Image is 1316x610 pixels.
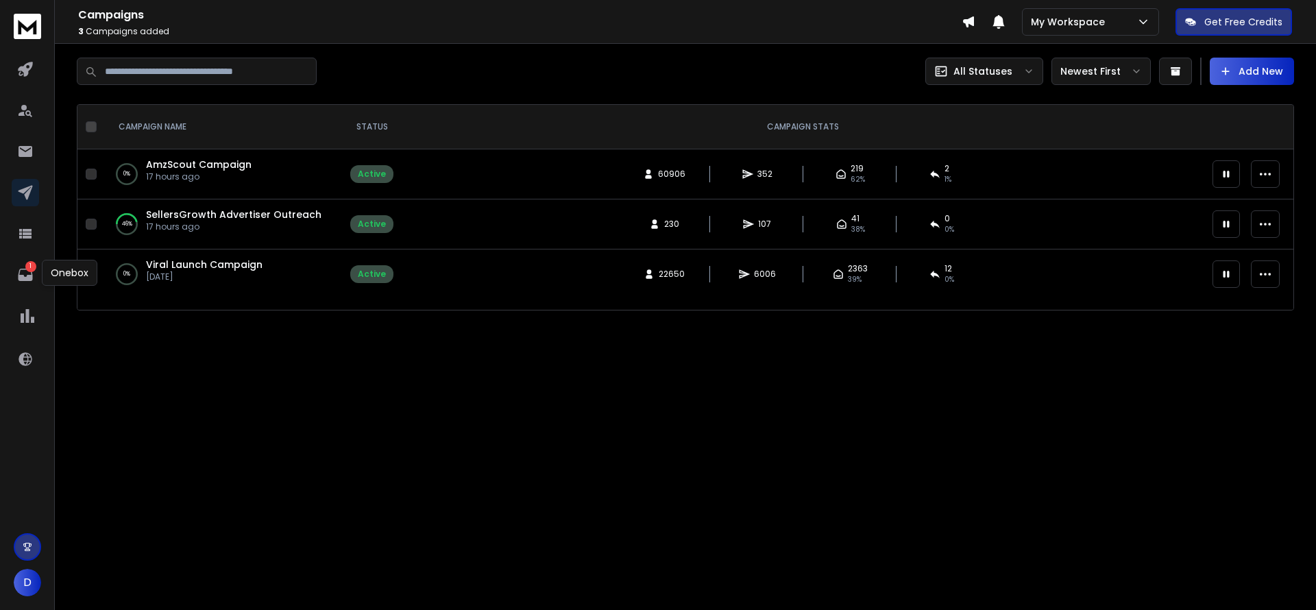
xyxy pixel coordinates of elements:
button: Newest First [1051,58,1151,85]
p: 1 [25,261,36,272]
img: logo [14,14,41,39]
p: 17 hours ago [146,171,252,182]
p: Get Free Credits [1204,15,1282,29]
span: 0 % [945,224,954,235]
a: SellersGrowth Advertiser Outreach [146,208,321,221]
span: 41 [851,213,860,224]
div: Active [358,219,386,230]
button: Get Free Credits [1175,8,1292,36]
div: Active [358,269,386,280]
p: All Statuses [953,64,1012,78]
p: 0 % [123,267,130,281]
div: Onebox [42,260,97,286]
span: 60906 [658,169,685,180]
span: 352 [757,169,772,180]
a: 1 [12,261,39,289]
button: D [14,569,41,596]
td: 0%Viral Launch Campaign[DATE] [102,249,342,300]
th: CAMPAIGN STATS [402,105,1204,149]
p: 0 % [123,167,130,181]
p: 46 % [122,217,132,231]
span: 0 [945,213,950,224]
td: 46%SellersGrowth Advertiser Outreach17 hours ago [102,199,342,249]
p: [DATE] [146,271,263,282]
span: 0 % [945,274,954,285]
th: STATUS [342,105,402,149]
span: 2363 [848,263,868,274]
a: Viral Launch Campaign [146,258,263,271]
button: Add New [1210,58,1294,85]
p: My Workspace [1031,15,1110,29]
span: 38 % [851,224,865,235]
p: Campaigns added [78,26,962,37]
span: 12 [945,263,952,274]
span: 219 [851,163,864,174]
th: CAMPAIGN NAME [102,105,342,149]
span: 62 % [851,174,865,185]
h1: Campaigns [78,7,962,23]
div: Active [358,169,386,180]
span: 22650 [659,269,685,280]
span: 107 [758,219,772,230]
span: 3 [78,25,84,37]
p: 17 hours ago [146,221,321,232]
span: 6006 [754,269,776,280]
a: AmzScout Campaign [146,158,252,171]
span: 1 % [945,174,951,185]
span: 39 % [848,274,862,285]
td: 0%AmzScout Campaign17 hours ago [102,149,342,199]
span: 230 [664,219,679,230]
span: 2 [945,163,949,174]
